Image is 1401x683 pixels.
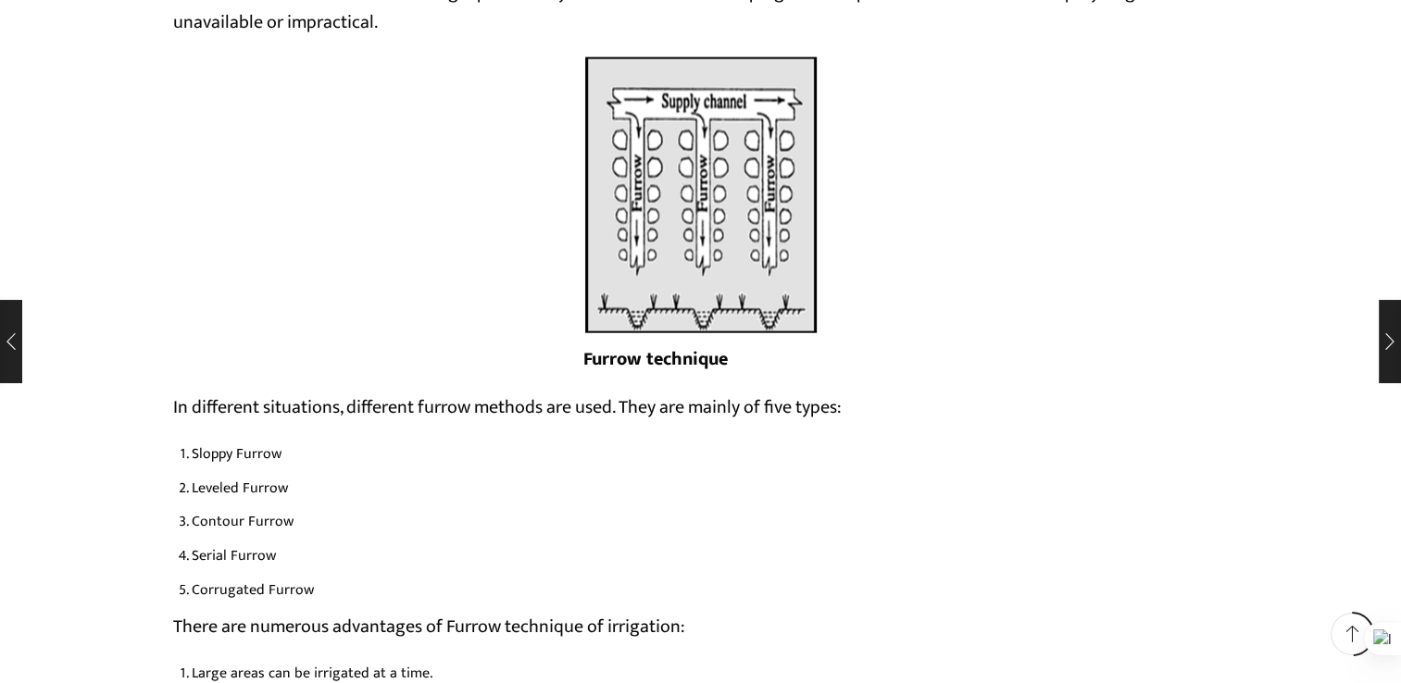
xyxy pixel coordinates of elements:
[192,542,1229,569] li: Serial Furrow
[173,392,1229,422] p: In different situations, different furrow methods are used. They are mainly of five types:
[173,612,1229,641] p: There are numerous advantages of Furrow technique of irrigation:
[192,475,1229,502] li: Leveled Furrow
[192,577,1229,603] li: Corrugated Furrow
[583,56,819,335] img: Furrow Irrigation Method
[583,343,728,375] strong: Furrow technique
[192,508,1229,535] li: Contour Furrow
[192,441,1229,467] li: Sloppy Furrow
